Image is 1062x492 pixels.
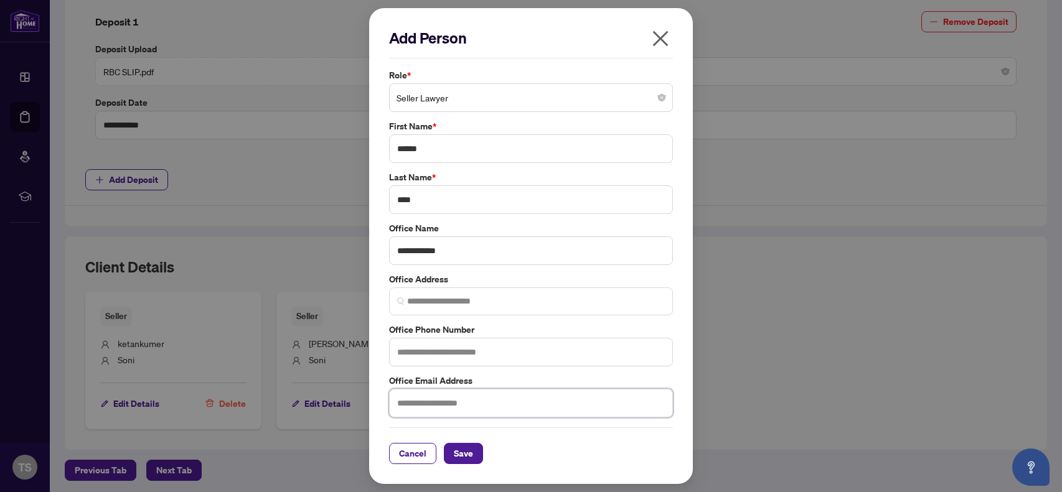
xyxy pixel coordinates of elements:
img: logo_orange.svg [20,20,30,30]
label: Office Email Address [389,374,673,388]
div: Keywords by Traffic [138,73,210,81]
span: Save [454,443,473,463]
label: Office Address [389,272,673,286]
img: website_grey.svg [20,32,30,42]
img: tab_keywords_by_traffic_grey.svg [124,72,134,82]
span: close [651,29,670,49]
span: Cancel [399,443,426,463]
label: Role [389,68,673,82]
h2: Add Person [389,28,673,48]
button: Save [444,443,483,464]
div: v 4.0.25 [35,20,61,30]
button: Cancel [389,443,436,464]
div: Domain: [PERSON_NAME][DOMAIN_NAME] [32,32,206,42]
button: Open asap [1012,448,1050,486]
label: Office Name [389,221,673,235]
label: Office Phone Number [389,323,673,337]
label: First Name [389,119,673,133]
span: Seller Lawyer [397,86,665,109]
div: Domain Overview [47,73,111,81]
img: tab_domain_overview_orange.svg [34,72,44,82]
label: Last Name [389,170,673,184]
img: search_icon [397,297,405,305]
span: close-circle [658,94,665,101]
